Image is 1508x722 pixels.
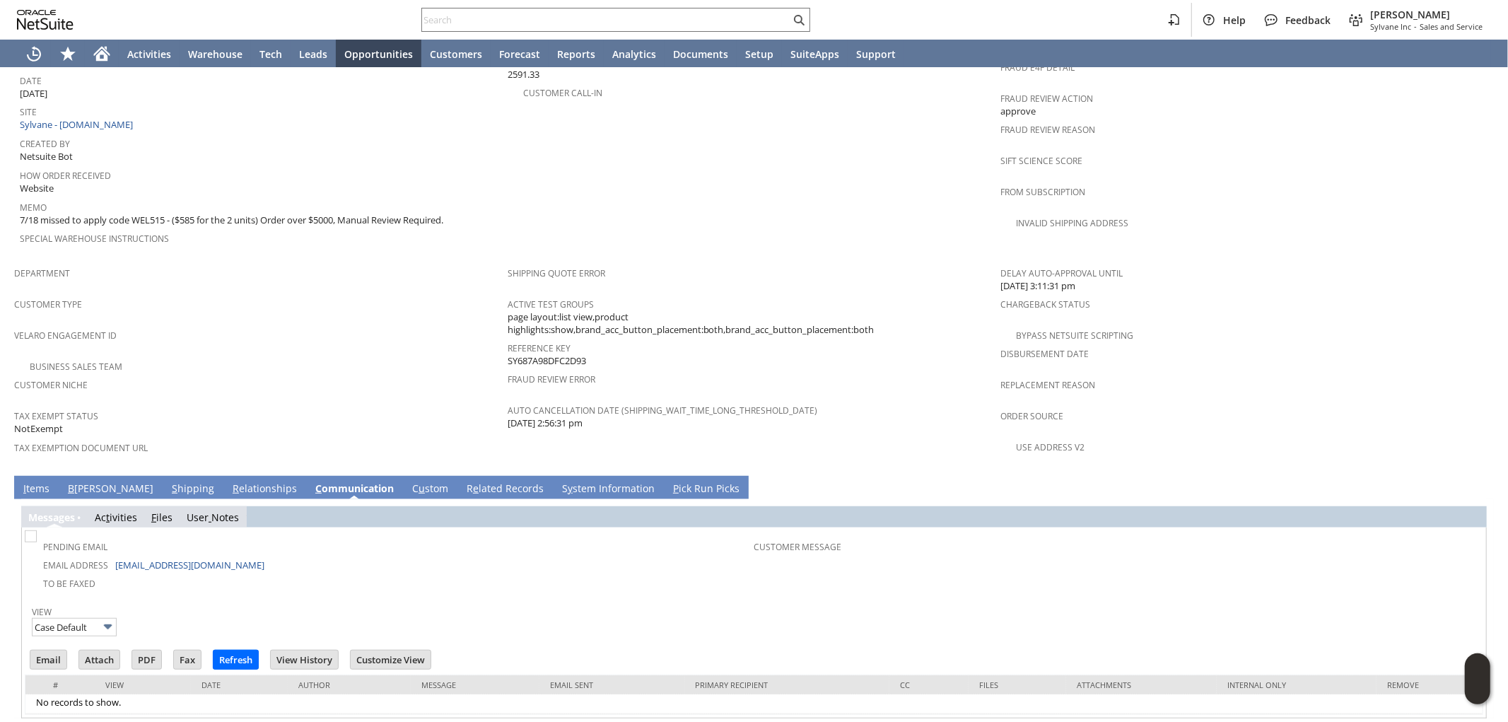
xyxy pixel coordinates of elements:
[508,417,583,430] span: [DATE] 2:56:31 pm
[14,379,88,391] a: Customer Niche
[1016,330,1133,342] a: Bypass NetSuite Scripting
[64,482,157,497] a: B[PERSON_NAME]
[1000,93,1093,105] a: Fraud Review Action
[508,298,594,310] a: Active Test Groups
[1000,62,1075,74] a: Fraud E4F Detail
[95,511,137,524] a: Activities
[745,47,773,61] span: Setup
[51,40,85,68] div: Shortcuts
[1000,267,1123,279] a: Delay Auto-Approval Until
[14,422,63,436] span: NotExempt
[151,511,173,524] a: Files
[259,47,282,61] span: Tech
[233,482,239,495] span: R
[17,10,74,30] svg: logo
[1000,279,1075,293] span: [DATE] 3:11:31 pm
[25,45,42,62] svg: Recent Records
[299,47,327,61] span: Leads
[665,40,737,68] a: Documents
[32,606,52,618] a: View
[1000,379,1095,391] a: Replacement reason
[754,541,842,553] a: Customer Message
[115,559,264,571] a: [EMAIL_ADDRESS][DOMAIN_NAME]
[790,47,839,61] span: SuiteApps
[174,651,201,669] input: Fax
[1000,410,1063,422] a: Order Source
[36,680,84,690] div: #
[559,482,658,497] a: System Information
[1077,680,1207,690] div: Attachments
[491,40,549,68] a: Forecast
[20,87,47,100] span: [DATE]
[1016,441,1085,453] a: Use Address V2
[673,482,679,495] span: P
[20,482,53,497] a: Items
[508,267,605,279] a: Shipping Quote Error
[549,40,604,68] a: Reports
[523,87,602,99] a: Customer Call-in
[298,680,400,690] div: Author
[336,40,421,68] a: Opportunities
[790,11,807,28] svg: Search
[315,482,322,495] span: C
[168,482,218,497] a: Shipping
[696,680,879,690] div: Primary Recipient
[1465,680,1490,705] span: Oracle Guided Learning Widget. To move around, please hold and drag
[1465,653,1490,704] iframe: Click here to launch Oracle Guided Learning Help Panel
[20,138,70,150] a: Created By
[20,106,37,118] a: Site
[14,298,82,310] a: Customer Type
[20,150,73,163] span: Netsuite Bot
[351,651,431,669] input: Customize View
[1227,680,1366,690] div: Internal Only
[422,11,790,28] input: Search
[20,75,42,87] a: Date
[508,404,818,417] a: Auto Cancellation Date (shipping_wait_time_long_threshold_date)
[187,511,239,524] a: UserNotes
[85,40,119,68] a: Home
[32,618,117,636] input: Case Default
[673,47,728,61] span: Documents
[20,233,169,245] a: Special Warehouse Instructions
[430,47,482,61] span: Customers
[900,680,958,690] div: Cc
[568,482,573,495] span: y
[151,511,156,524] span: F
[1387,680,1472,690] div: Remove
[848,40,904,68] a: Support
[43,559,108,571] a: Email Address
[1370,8,1483,21] span: [PERSON_NAME]
[1000,124,1095,136] a: Fraud Review Reason
[1000,348,1089,360] a: Disbursement Date
[127,47,171,61] span: Activities
[1285,13,1331,27] span: Feedback
[20,202,47,214] a: Memo
[17,40,51,68] a: Recent Records
[409,482,452,497] a: Custom
[30,361,122,373] a: Business Sales Team
[1223,13,1246,27] span: Help
[251,40,291,68] a: Tech
[106,511,110,524] span: t
[229,482,300,497] a: Relationships
[79,651,119,669] input: Attach
[1000,298,1090,310] a: Chargeback Status
[119,40,180,68] a: Activities
[737,40,782,68] a: Setup
[1414,21,1417,32] span: -
[463,482,547,497] a: Related Records
[312,482,397,497] a: Communication
[188,47,242,61] span: Warehouse
[43,578,95,590] a: To Be Faxed
[508,310,994,337] span: page layout:list view,product highlights:show,brand_acc_button_placement:both,brand_acc_button_pl...
[14,267,70,279] a: Department
[100,619,116,635] img: More Options
[93,45,110,62] svg: Home
[14,410,98,422] a: Tax Exempt Status
[1016,217,1128,229] a: Invalid Shipping Address
[557,47,595,61] span: Reports
[1000,155,1082,167] a: Sift Science Score
[499,47,540,61] span: Forecast
[1370,21,1411,32] span: Sylvane Inc
[856,47,896,61] span: Support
